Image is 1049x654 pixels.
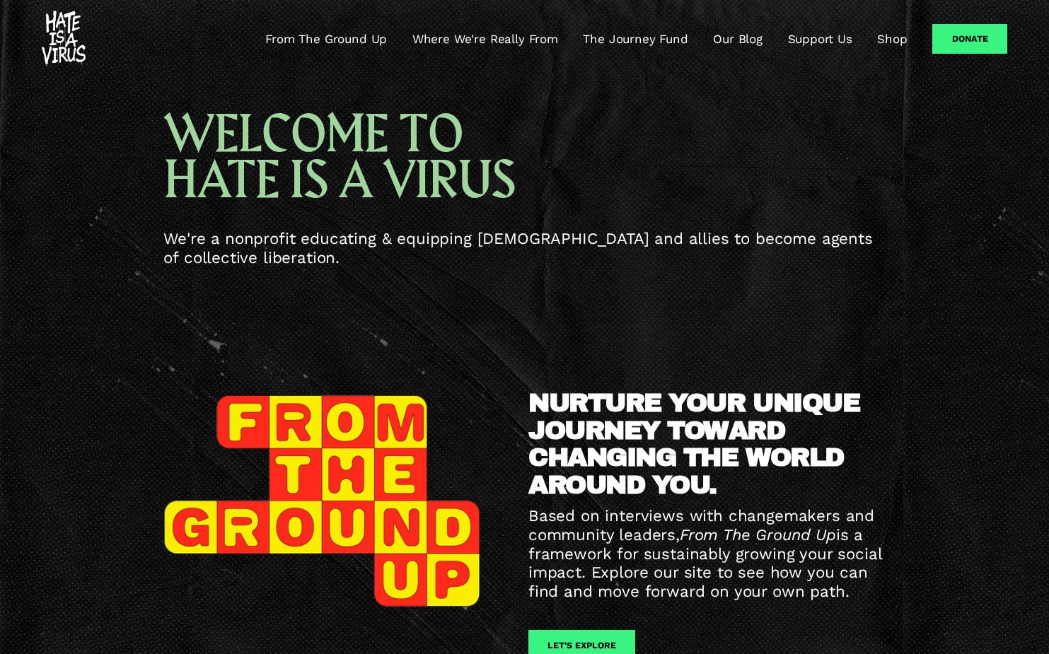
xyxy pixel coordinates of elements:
a: Where We're Really From [412,30,558,47]
span: Based on interviews with changemakers and community leaders, is a framework for sustainably growi... [528,506,887,600]
span: We're a nonprofit educating & equipping [DEMOGRAPHIC_DATA] and allies to become agents of collect... [163,229,878,267]
a: The Journey Fund [583,30,688,47]
a: Our Blog [713,30,763,47]
img: #HATEISAVIRUS [42,11,85,67]
a: Donate [932,24,1007,54]
span: WELCOME TO HATE IS A VIRUS [163,102,515,214]
strong: NURTURE YOUR UNIQUE JOURNEY TOWARD CHANGING THE WORLD AROUND YOU. [528,389,867,498]
a: Support Us [788,30,852,47]
a: From The Ground Up [265,30,387,47]
em: From The Ground Up [680,525,836,544]
a: Shop [877,30,907,47]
